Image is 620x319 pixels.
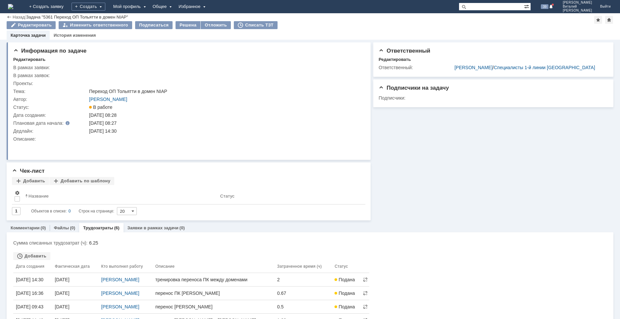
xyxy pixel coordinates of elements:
[275,260,332,273] th: Затраченное время (ч)
[13,105,88,110] div: Статус:
[563,5,592,9] span: Виталий
[379,65,453,70] div: Ответственный:
[335,291,359,296] a: Подана
[13,57,45,62] div: Редактировать
[101,277,139,282] a: [PERSON_NAME]
[594,16,602,24] div: Добавить в избранное
[55,291,96,296] a: [DATE]
[89,97,127,102] a: [PERSON_NAME]
[28,194,49,199] div: Название
[13,97,88,102] div: Автор:
[16,304,50,309] a: [DATE] 09:43
[128,225,179,230] a: Заявки в рамках задачи
[277,304,330,309] a: 0.5
[83,225,113,230] a: Трудозатраты
[13,81,88,86] div: Проекты:
[363,304,368,309] span: Разорвать связь
[332,260,361,273] th: Статус
[153,260,275,273] th: Описание
[11,33,46,38] a: Карточка задачи
[16,291,50,296] a: [DATE] 16:36
[13,136,362,142] div: Описание:
[454,65,604,70] div: /
[363,291,368,296] span: Разорвать связь
[89,120,361,126] div: [DATE] 08:27
[31,209,67,213] span: Объектов в списке:
[379,57,411,62] div: Редактировать
[41,225,46,230] div: (0)
[54,225,69,230] a: Файлы
[379,95,453,101] div: Подписчики:
[155,277,272,282] a: тренировка переноса ПК между доменами
[155,291,272,296] a: перенос ПК [PERSON_NAME]
[16,277,50,282] a: [DATE] 14:30
[89,113,361,118] div: [DATE] 08:28
[99,260,153,273] th: Кто выполнил работу
[277,291,330,296] a: 0.67
[23,188,218,205] th: Название
[563,1,592,5] span: [PERSON_NAME]
[13,89,88,94] div: Тема:
[13,120,80,126] div: Плановая дата начала:
[25,14,26,19] div: |
[55,277,96,282] a: [DATE]
[13,240,88,246] div: Сумма списанных трудозатрат (ч):
[89,105,112,110] span: В работе
[13,260,52,273] th: Дата создания
[69,207,71,215] div: 0
[72,3,105,11] div: Создать
[363,277,368,282] span: Разорвать связь
[335,277,359,282] a: Подана
[15,190,20,196] span: Настройки
[26,15,128,20] div: Задача "5361 Переход ОП Тольятти в домен NIAP"
[8,4,13,9] img: logo
[605,16,613,24] div: Сделать домашней страницей
[335,291,355,296] span: Подана
[335,304,359,309] a: Подана
[70,225,75,230] div: (0)
[13,113,88,118] div: Дата создания:
[101,291,139,296] a: [PERSON_NAME]
[335,277,355,282] span: Подана
[31,207,114,215] i: Строк на странице:
[11,225,40,230] a: Комментарии
[454,65,492,70] a: [PERSON_NAME]
[13,128,88,134] div: Дедлайн:
[89,89,361,94] div: Переход ОП Тольятти в домен NIAP
[55,304,96,309] a: [DATE]
[54,33,96,38] a: История изменения
[8,4,13,9] a: Перейти на домашнюю страницу
[524,3,531,9] span: Расширенный поиск
[335,304,355,309] span: Подана
[541,4,548,9] span: 39
[180,225,185,230] div: (0)
[52,260,99,273] th: Фактическая дата
[155,304,272,309] a: перенос [PERSON_NAME]
[89,240,364,246] div: 6.25
[13,15,25,20] a: Назад
[12,168,45,174] span: Чек-лист
[13,48,86,54] span: Информация по задаче
[218,188,360,205] th: Статус
[563,9,592,13] span: [PERSON_NAME]
[13,73,88,78] div: В рамках заявок:
[13,65,88,70] div: В рамках заявки:
[114,225,120,230] div: (6)
[101,304,139,309] a: [PERSON_NAME]
[220,194,234,199] div: Статус
[277,277,330,282] a: 2
[379,85,449,91] span: Подписчики на задачу
[494,65,595,70] a: Специалисты 1-й линии [GEOGRAPHIC_DATA]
